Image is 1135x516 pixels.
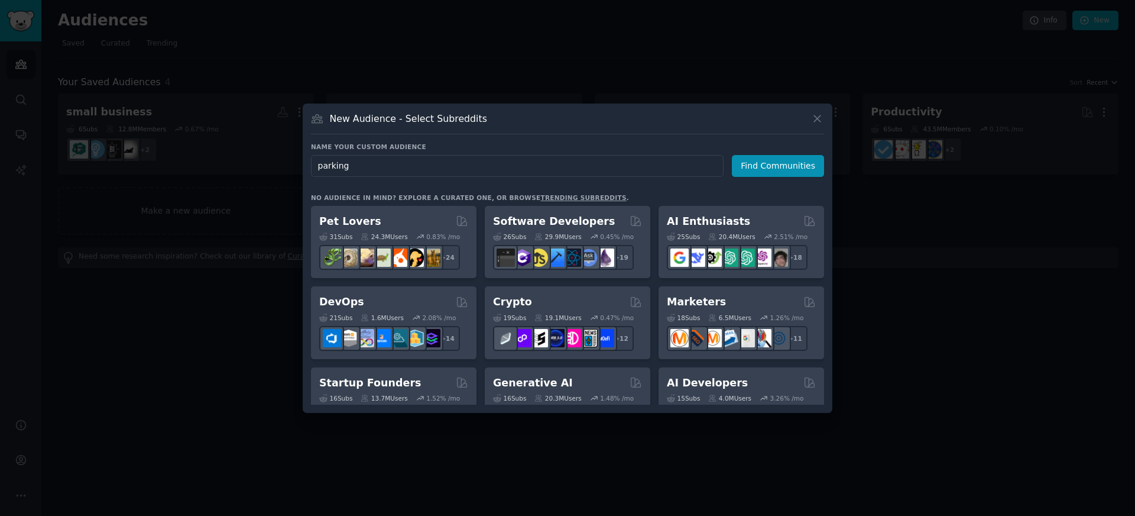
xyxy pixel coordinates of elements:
[311,193,629,202] div: No audience in mind? Explore a curated one, or browse .
[770,329,788,347] img: OnlineMarketing
[708,394,751,402] div: 4.0M Users
[596,249,614,267] img: elixir
[372,249,391,267] img: turtle
[435,245,460,270] div: + 24
[319,295,364,309] h2: DevOps
[311,155,724,177] input: Pick a short name, like "Digital Marketers" or "Movie-Goers"
[600,233,634,241] div: 0.45 % /mo
[563,329,581,347] img: defiblockchain
[770,314,804,322] div: 1.26 % /mo
[667,295,726,309] h2: Marketers
[703,329,722,347] img: AskMarketing
[687,329,705,347] img: bigseo
[770,394,804,402] div: 3.26 % /mo
[493,233,526,241] div: 26 Sub s
[720,249,738,267] img: chatgpt_promptDesign
[596,329,614,347] img: defi_
[783,245,808,270] div: + 18
[534,314,581,322] div: 19.1M Users
[513,249,531,267] img: csharp
[493,376,573,391] h2: Generative AI
[667,214,750,229] h2: AI Enthusiasts
[667,314,700,322] div: 18 Sub s
[667,394,700,402] div: 15 Sub s
[774,233,808,241] div: 2.51 % /mo
[319,394,352,402] div: 16 Sub s
[493,314,526,322] div: 19 Sub s
[311,143,824,151] h3: Name your custom audience
[356,329,374,347] img: Docker_DevOps
[493,295,532,309] h2: Crypto
[720,329,738,347] img: Emailmarketing
[737,249,755,267] img: chatgpt_prompts_
[783,326,808,351] div: + 11
[406,329,424,347] img: aws_cdk
[546,329,565,347] img: web3
[319,314,352,322] div: 21 Sub s
[579,249,598,267] img: AskComputerScience
[319,214,381,229] h2: Pet Lovers
[361,394,407,402] div: 13.7M Users
[389,329,407,347] img: platformengineering
[609,245,634,270] div: + 19
[579,329,598,347] img: CryptoNews
[534,233,581,241] div: 29.9M Users
[667,233,700,241] div: 25 Sub s
[423,314,456,322] div: 2.08 % /mo
[530,329,548,347] img: ethstaker
[609,326,634,351] div: + 12
[435,326,460,351] div: + 14
[530,249,548,267] img: learnjavascript
[732,155,824,177] button: Find Communities
[339,329,358,347] img: AWS_Certified_Experts
[426,233,460,241] div: 0.83 % /mo
[426,394,460,402] div: 1.52 % /mo
[323,249,341,267] img: herpetology
[389,249,407,267] img: cockatiel
[330,112,487,125] h3: New Audience - Select Subreddits
[687,249,705,267] img: DeepSeek
[770,249,788,267] img: ArtificalIntelligence
[708,314,751,322] div: 6.5M Users
[753,249,771,267] img: OpenAIDev
[540,194,626,201] a: trending subreddits
[406,249,424,267] img: PetAdvice
[670,249,689,267] img: GoogleGeminiAI
[497,249,515,267] img: software
[737,329,755,347] img: googleads
[493,214,615,229] h2: Software Developers
[372,329,391,347] img: DevOpsLinks
[667,376,748,391] h2: AI Developers
[361,314,404,322] div: 1.6M Users
[670,329,689,347] img: content_marketing
[563,249,581,267] img: reactnative
[422,329,440,347] img: PlatformEngineers
[319,233,352,241] div: 31 Sub s
[493,394,526,402] div: 16 Sub s
[323,329,341,347] img: azuredevops
[708,233,755,241] div: 20.4M Users
[753,329,771,347] img: MarketingResearch
[546,249,565,267] img: iOSProgramming
[534,394,581,402] div: 20.3M Users
[361,233,407,241] div: 24.3M Users
[703,249,722,267] img: AItoolsCatalog
[600,394,634,402] div: 1.48 % /mo
[600,314,634,322] div: 0.47 % /mo
[356,249,374,267] img: leopardgeckos
[319,376,421,391] h2: Startup Founders
[513,329,531,347] img: 0xPolygon
[422,249,440,267] img: dogbreed
[339,249,358,267] img: ballpython
[497,329,515,347] img: ethfinance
